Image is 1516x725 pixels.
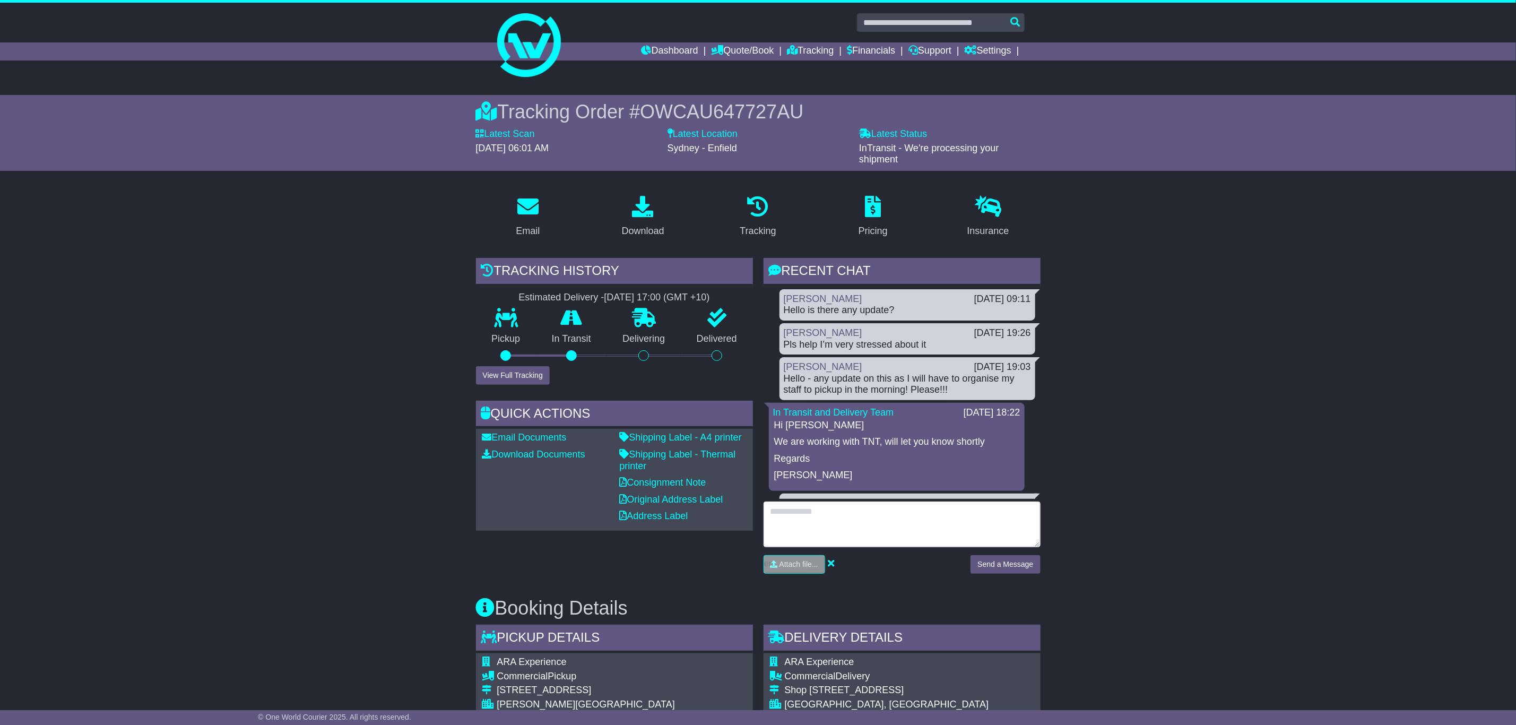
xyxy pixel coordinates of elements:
[784,339,1031,351] div: Pls help I’m very stressed about it
[497,685,675,696] div: [STREET_ADDRESS]
[620,432,742,443] a: Shipping Label - A4 printer
[497,671,548,681] span: Commercial
[967,224,1009,238] div: Insurance
[859,128,927,140] label: Latest Status
[642,42,698,61] a: Dashboard
[774,453,1019,465] p: Regards
[497,699,675,711] div: [PERSON_NAME][GEOGRAPHIC_DATA]
[784,373,1031,396] div: Hello - any update on this as I will have to organise my staff to pickup in the morning! Please!!!
[476,100,1041,123] div: Tracking Order #
[476,128,535,140] label: Latest Scan
[476,143,549,153] span: [DATE] 06:01 AM
[711,42,774,61] a: Quote/Book
[476,598,1041,619] h3: Booking Details
[604,292,710,304] div: [DATE] 17:00 (GMT +10)
[620,511,688,521] a: Address Label
[785,657,854,667] span: ARA Experience
[964,407,1020,419] div: [DATE] 18:22
[784,361,862,372] a: [PERSON_NAME]
[258,713,411,721] span: © One World Courier 2025. All rights reserved.
[764,625,1041,653] div: Delivery Details
[965,42,1011,61] a: Settings
[476,333,536,345] p: Pickup
[908,42,951,61] a: Support
[668,128,738,140] label: Latest Location
[852,192,895,242] a: Pricing
[476,258,753,287] div: Tracking history
[785,671,1025,683] div: Delivery
[859,143,999,165] span: InTransit - We're processing your shipment
[784,327,862,338] a: [PERSON_NAME]
[640,101,803,123] span: OWCAU647727AU
[774,420,1019,431] p: Hi [PERSON_NAME]
[859,224,888,238] div: Pricing
[509,192,547,242] a: Email
[774,470,1019,481] p: [PERSON_NAME]
[974,294,1031,305] div: [DATE] 09:11
[974,327,1031,339] div: [DATE] 19:26
[960,192,1016,242] a: Insurance
[974,361,1031,373] div: [DATE] 19:03
[971,555,1040,574] button: Send a Message
[773,407,894,418] a: In Transit and Delivery Team
[497,671,675,683] div: Pickup
[681,333,753,345] p: Delivered
[607,333,681,345] p: Delivering
[787,42,834,61] a: Tracking
[476,625,753,653] div: Pickup Details
[615,192,671,242] a: Download
[620,494,723,505] a: Original Address Label
[482,432,567,443] a: Email Documents
[497,657,567,667] span: ARA Experience
[974,498,1031,510] div: [DATE] 18:13
[785,685,1025,696] div: Shop [STREET_ADDRESS]
[784,498,862,508] a: [PERSON_NAME]
[785,699,1025,711] div: [GEOGRAPHIC_DATA], [GEOGRAPHIC_DATA]
[784,294,862,304] a: [PERSON_NAME]
[847,42,895,61] a: Financials
[733,192,783,242] a: Tracking
[620,477,706,488] a: Consignment Note
[764,258,1041,287] div: RECENT CHAT
[536,333,607,345] p: In Transit
[620,449,736,471] a: Shipping Label - Thermal printer
[784,305,1031,316] div: Hello is there any update?
[774,436,1019,448] p: We are working with TNT, will let you know shortly
[785,671,836,681] span: Commercial
[476,401,753,429] div: Quick Actions
[622,224,664,238] div: Download
[482,449,585,460] a: Download Documents
[476,292,753,304] div: Estimated Delivery -
[516,224,540,238] div: Email
[476,366,550,385] button: View Full Tracking
[668,143,737,153] span: Sydney - Enfield
[740,224,776,238] div: Tracking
